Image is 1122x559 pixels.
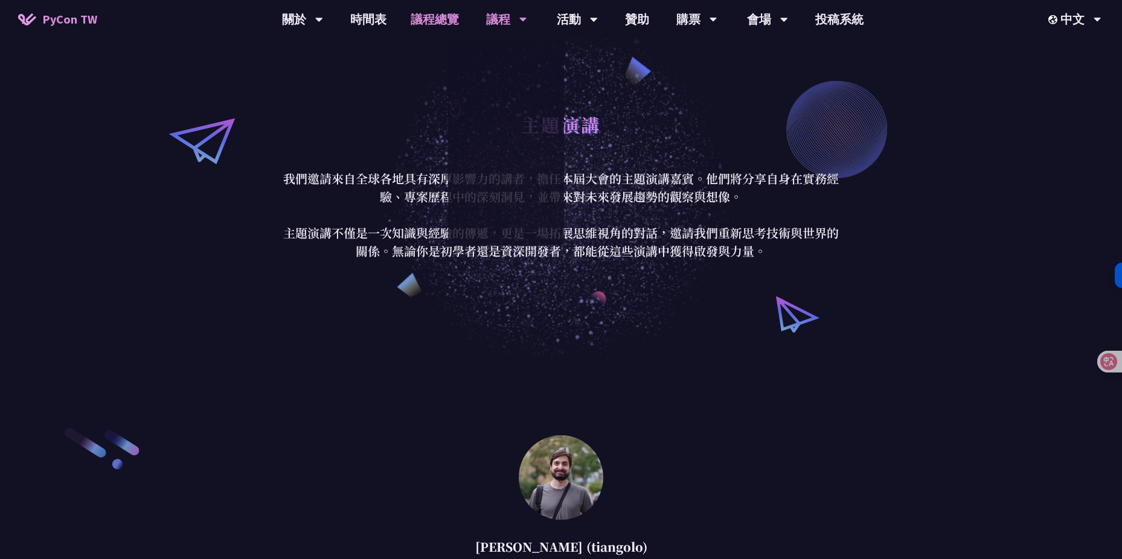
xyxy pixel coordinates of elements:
img: Home icon of PyCon TW 2025 [18,13,36,25]
p: 我們邀請來自全球各地具有深厚影響力的講者，擔任本屆大會的主題演講嘉賓。他們將分享自身在實務經驗、專案歷程中的深刻洞見，並帶來對未來發展趨勢的觀察與想像。 主題演講不僅是一次知識與經驗的傳遞，更是... [280,170,842,260]
span: PyCon TW [42,10,97,28]
a: PyCon TW [6,4,109,34]
img: Sebastián Ramírez (tiangolo) [519,435,603,520]
img: Locale Icon [1048,15,1060,24]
